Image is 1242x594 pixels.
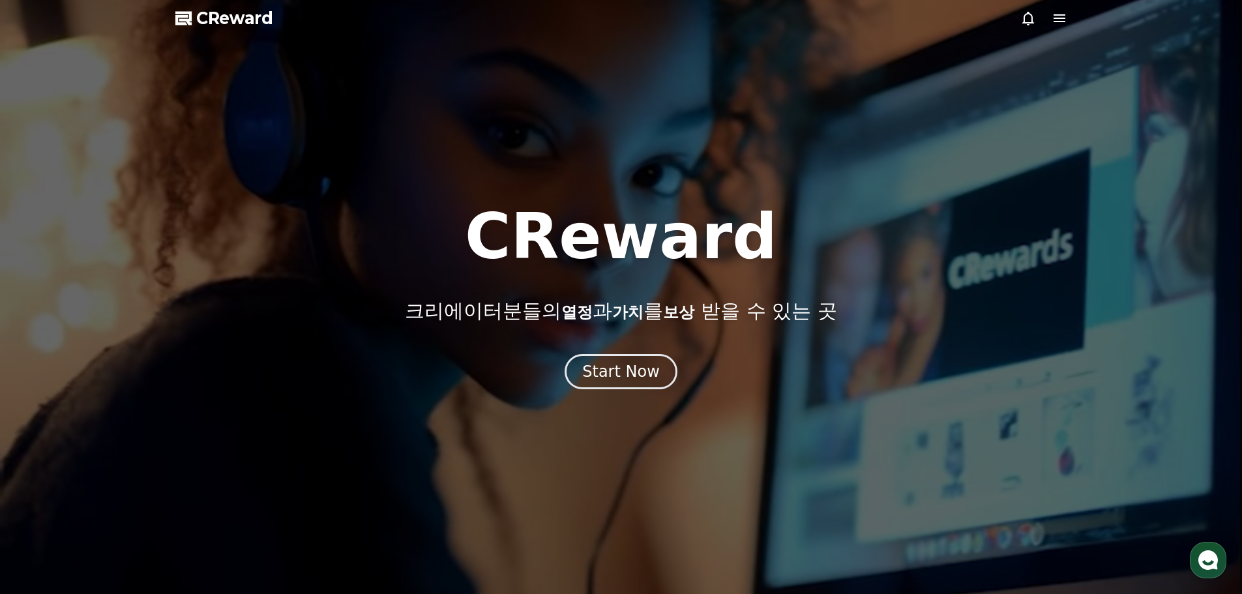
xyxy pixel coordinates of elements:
a: 대화 [86,413,168,446]
a: 홈 [4,413,86,446]
div: Start Now [582,361,660,382]
p: 크리에이터분들의 과 를 받을 수 있는 곳 [405,299,836,323]
h1: CReward [465,205,777,268]
span: 가치 [612,303,643,321]
button: Start Now [565,354,677,389]
a: Start Now [565,367,677,379]
span: CReward [196,8,273,29]
span: 홈 [41,433,49,443]
span: 대화 [119,434,135,444]
span: 보상 [663,303,694,321]
span: 열정 [561,303,593,321]
a: CReward [175,8,273,29]
span: 설정 [201,433,217,443]
a: 설정 [168,413,250,446]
